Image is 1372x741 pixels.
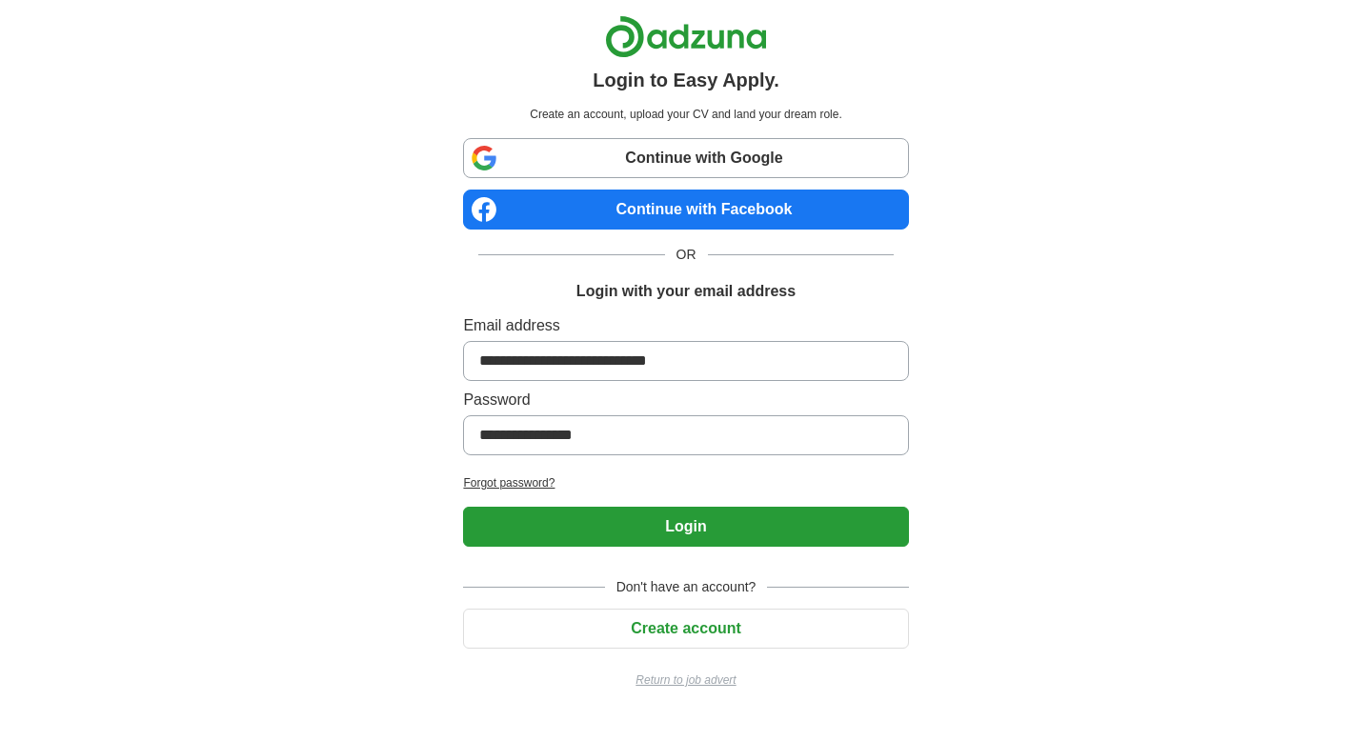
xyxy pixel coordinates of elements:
label: Password [463,389,908,411]
span: Don't have an account? [605,577,768,597]
h1: Login to Easy Apply. [593,66,779,94]
a: Forgot password? [463,474,908,491]
h1: Login with your email address [576,280,796,303]
label: Email address [463,314,908,337]
a: Continue with Google [463,138,908,178]
a: Create account [463,620,908,636]
button: Login [463,507,908,547]
span: OR [665,245,708,265]
p: Create an account, upload your CV and land your dream role. [467,106,904,123]
button: Create account [463,609,908,649]
img: Adzuna logo [605,15,767,58]
a: Continue with Facebook [463,190,908,230]
a: Return to job advert [463,671,908,689]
